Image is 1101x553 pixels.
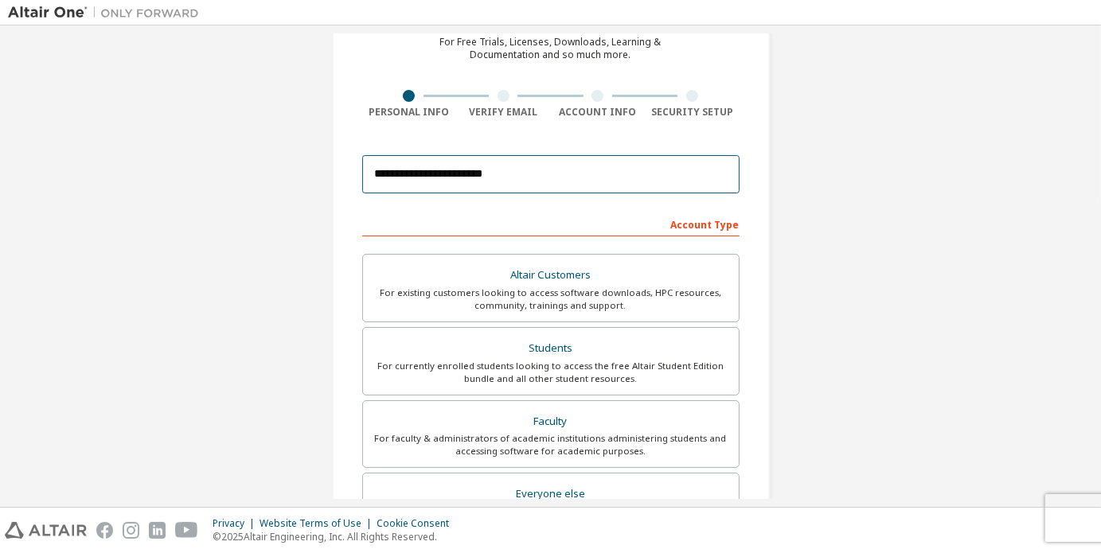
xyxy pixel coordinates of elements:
[373,432,729,458] div: For faculty & administrators of academic institutions administering students and accessing softwa...
[123,522,139,539] img: instagram.svg
[175,522,198,539] img: youtube.svg
[5,522,87,539] img: altair_logo.svg
[373,411,729,433] div: Faculty
[373,264,729,286] div: Altair Customers
[362,211,740,236] div: Account Type
[149,522,166,539] img: linkedin.svg
[373,360,729,385] div: For currently enrolled students looking to access the free Altair Student Edition bundle and all ...
[213,517,260,530] div: Privacy
[8,5,207,21] img: Altair One
[96,522,113,539] img: facebook.svg
[551,106,646,119] div: Account Info
[377,517,459,530] div: Cookie Consent
[213,530,459,543] p: © 2025 Altair Engineering, Inc. All Rights Reserved.
[373,286,729,312] div: For existing customers looking to access software downloads, HPC resources, community, trainings ...
[456,106,551,119] div: Verify Email
[645,106,740,119] div: Security Setup
[362,106,457,119] div: Personal Info
[373,337,729,360] div: Students
[373,483,729,505] div: Everyone else
[260,517,377,530] div: Website Terms of Use
[440,36,662,61] div: For Free Trials, Licenses, Downloads, Learning & Documentation and so much more.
